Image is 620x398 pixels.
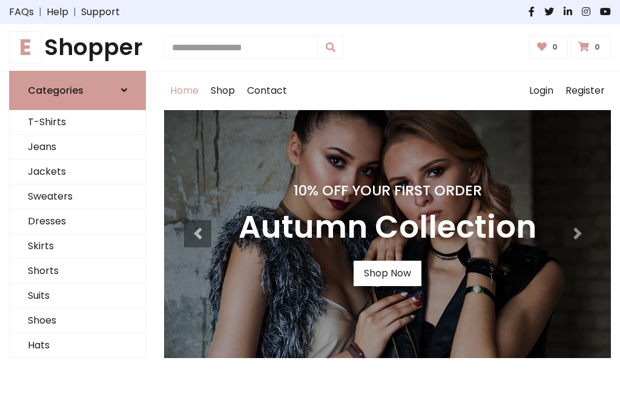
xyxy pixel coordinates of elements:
a: Jackets [10,160,145,184]
span: | [68,5,81,19]
span: 0 [592,42,603,53]
a: Hats [10,333,145,358]
h6: Categories [28,85,84,96]
a: 0 [529,36,569,59]
a: T-Shirts [10,110,145,135]
h1: Shopper [9,34,146,61]
span: 0 [549,42,561,53]
a: Jeans [10,135,145,160]
a: Support [81,5,120,19]
a: Login [523,71,559,110]
a: Skirts [10,234,145,259]
span: | [34,5,47,19]
a: Suits [10,284,145,308]
a: Sweaters [10,184,145,209]
a: Contact [241,71,293,110]
a: Home [164,71,205,110]
a: Help [47,5,68,19]
a: 0 [570,36,611,59]
a: Shorts [10,259,145,284]
a: EShopper [9,34,146,61]
a: Shop Now [354,261,421,286]
a: Dresses [10,209,145,234]
a: Register [559,71,611,110]
a: Categories [9,71,146,110]
h3: Autumn Collection [239,209,536,246]
h4: 10% Off Your First Order [239,182,536,199]
a: Shoes [10,308,145,333]
a: FAQs [9,5,34,19]
a: Shop [205,71,241,110]
span: E [9,31,42,64]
